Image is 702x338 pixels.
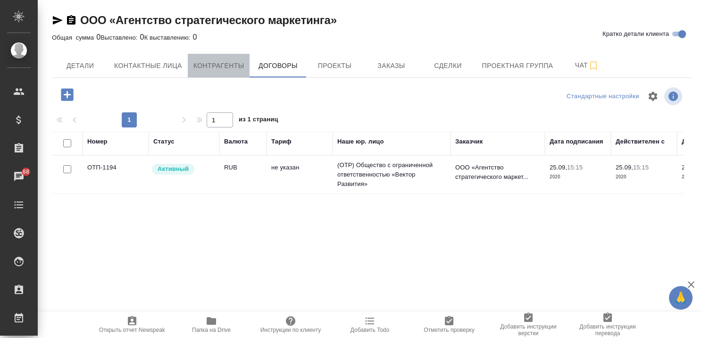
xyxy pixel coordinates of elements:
span: Детали [58,60,103,72]
span: Заказы [368,60,414,72]
p: Общая сумма [52,34,96,41]
span: Добавить инструкции перевода [574,323,642,337]
div: Валюта [224,137,248,146]
span: Кратко детали клиента [602,29,669,39]
p: К выставлению: [144,34,193,41]
button: Инструкции по клиенту [251,312,330,338]
p: Выставлено: [100,34,140,41]
span: Проектная группа [482,60,553,72]
span: Договоры [255,60,301,72]
span: Сделки [425,60,470,72]
button: Добавить инструкции перевода [568,312,647,338]
span: Добавить инструкции верстки [494,323,562,337]
td: ОТП-1194 [83,158,149,191]
span: Проекты [312,60,357,72]
p: 25.09, [682,164,699,171]
td: (OTP) Общество с ограниченной ответственностью «Вектор Развития» [333,156,451,194]
a: ООО «Агентство стратегического маркетинга» [80,14,337,26]
button: Добавить договор [54,85,80,104]
div: Заказчик [455,137,483,146]
div: Номер [87,137,108,146]
div: Наше юр. лицо [337,137,384,146]
span: Чат [564,59,610,71]
a: 68 [2,165,35,188]
td: не указан [267,158,333,191]
p: 25.09, [616,164,633,171]
button: Открыть отчет Newspeak [92,312,172,338]
svg: Подписаться [588,60,599,71]
div: split button [564,89,642,104]
td: RUB [219,158,267,191]
button: Добавить инструкции верстки [489,312,568,338]
span: Открыть отчет Newspeak [99,327,165,333]
p: 25.09, [550,164,567,171]
div: 0 0 0 [52,32,692,43]
p: 15:15 [567,164,583,171]
p: Активный [158,164,189,174]
span: Добавить Todo [351,327,389,333]
span: Контрагенты [193,60,244,72]
span: Настроить таблицу [642,85,664,108]
p: 15:15 [633,164,649,171]
span: Контактные лица [114,60,182,72]
button: 🙏 [669,286,693,310]
span: из 1 страниц [239,114,278,127]
p: 2020 [616,172,672,182]
p: 2020 [550,172,606,182]
button: Добавить Todo [330,312,409,338]
div: Действителен с [616,137,665,146]
span: Инструкции по клиенту [260,327,321,333]
span: Отметить проверку [424,327,474,333]
p: ООО «Агентство стратегического маркет... [455,163,540,182]
button: Отметить проверку [409,312,489,338]
span: Папка на Drive [192,327,231,333]
button: Скопировать ссылку для ЯМессенджера [52,15,63,26]
span: 68 [17,167,35,177]
button: Скопировать ссылку [66,15,77,26]
span: Посмотреть информацию [664,87,684,105]
span: 🙏 [673,288,689,308]
div: Дата подписания [550,137,603,146]
div: Статус [153,137,175,146]
div: Тариф [271,137,292,146]
button: Папка на Drive [172,312,251,338]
